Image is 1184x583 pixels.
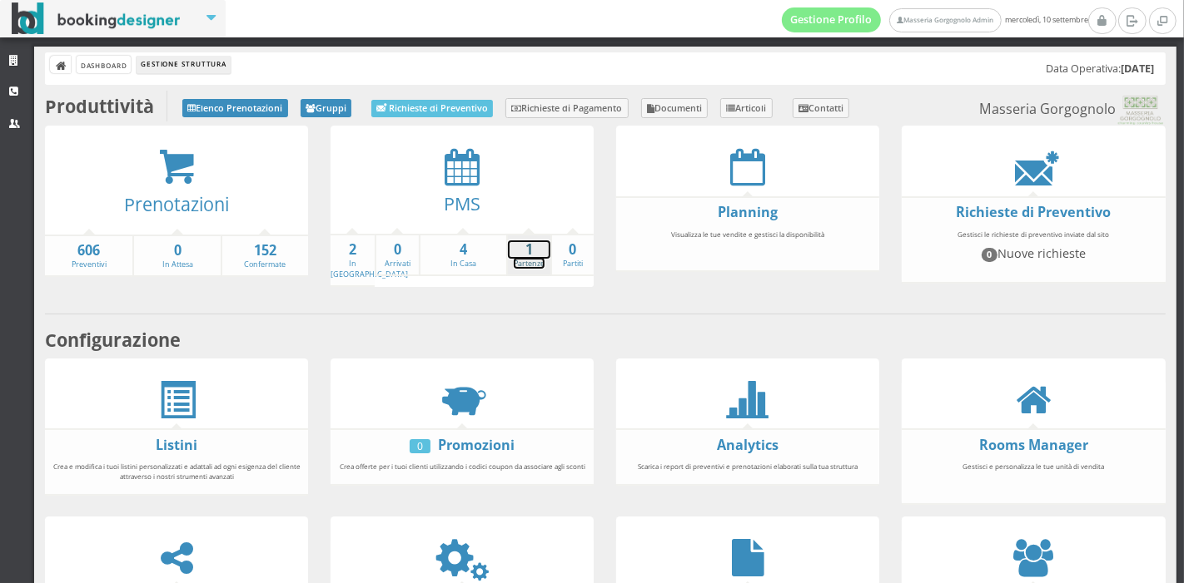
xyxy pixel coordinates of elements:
div: Visualizza le tue vendite e gestisci la disponibilità [616,222,879,266]
a: Richieste di Pagamento [505,98,629,118]
strong: 0 [552,240,594,259]
div: Gestisci le richieste di preventivo inviate dal sito [902,222,1165,277]
a: 606Preventivi [45,241,132,270]
a: Richieste di Preventivo [956,203,1111,221]
strong: 1 [508,240,550,259]
a: 0Arrivati [376,240,419,269]
strong: 0 [376,240,419,259]
a: 2In [GEOGRAPHIC_DATA] [331,240,408,279]
strong: 152 [222,241,308,260]
a: Elenco Prenotazioni [182,99,288,117]
a: Documenti [641,98,709,118]
a: Gestione Profilo [782,7,882,32]
a: Promozioni [438,436,515,454]
a: 1Partenze [508,240,550,269]
span: 0 [982,248,998,261]
a: Prenotazioni [124,192,229,216]
b: Produttività [45,94,154,118]
small: Masseria Gorgognolo [979,96,1165,126]
a: Listini [156,436,197,454]
div: Gestisci e personalizza le tue unità di vendita [902,454,1165,498]
a: 4In Casa [420,240,506,269]
a: Masseria Gorgognolo Admin [889,8,1001,32]
strong: 2 [331,240,375,259]
a: Gruppi [301,99,352,117]
a: Articoli [720,98,773,118]
strong: 606 [45,241,132,260]
div: Crea offerte per i tuoi clienti utilizzando i codici coupon da associare agli sconti [331,454,594,479]
a: 152Confermate [222,241,308,270]
div: Scarica i report di preventivi e prenotazioni elaborati sulla tua struttura [616,454,879,479]
img: 0603869b585f11eeb13b0a069e529790.png [1116,96,1165,126]
a: Planning [718,203,778,221]
a: Analytics [717,436,779,454]
a: PMS [444,191,480,215]
a: Contatti [793,98,850,118]
strong: 4 [420,240,506,259]
img: BookingDesigner.com [12,2,181,35]
div: Crea e modifica i tuoi listini personalizzati e adattali ad ogni esigenza del cliente attraverso ... [45,454,308,488]
h4: Nuove richieste [909,246,1157,261]
strong: 0 [134,241,220,260]
b: Configurazione [45,328,181,352]
a: 0Partiti [552,240,594,269]
h5: Data Operativa: [1046,62,1154,75]
span: mercoledì, 10 settembre [782,7,1088,32]
a: Richieste di Preventivo [371,100,493,117]
b: [DATE] [1121,62,1154,76]
div: 0 [410,439,430,453]
a: Dashboard [77,56,131,73]
li: Gestione Struttura [137,56,230,74]
a: Rooms Manager [979,436,1088,454]
a: 0In Attesa [134,241,220,270]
